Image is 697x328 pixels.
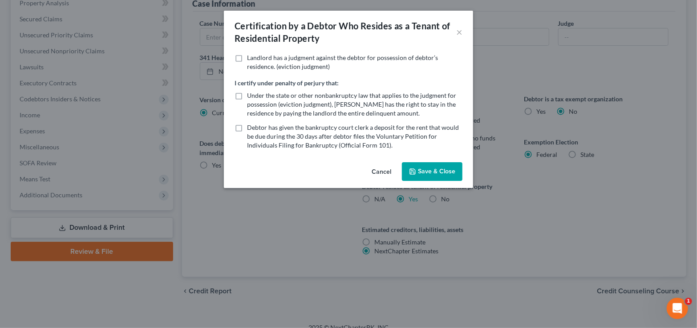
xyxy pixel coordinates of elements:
[235,20,456,44] div: Certification by a Debtor Who Resides as a Tenant of Residential Property
[247,124,459,149] span: Debtor has given the bankruptcy court clerk a deposit for the rent that would be due during the 3...
[685,298,692,305] span: 1
[365,163,398,181] button: Cancel
[456,27,462,37] button: ×
[667,298,688,319] iframe: Intercom live chat
[247,54,438,70] span: Landlord has a judgment against the debtor for possession of debtor’s residence. (eviction judgment)
[235,78,339,88] label: I certify under penalty of perjury that:
[247,92,456,117] span: Under the state or other nonbankruptcy law that applies to the judgment for possession (eviction ...
[402,162,462,181] button: Save & Close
